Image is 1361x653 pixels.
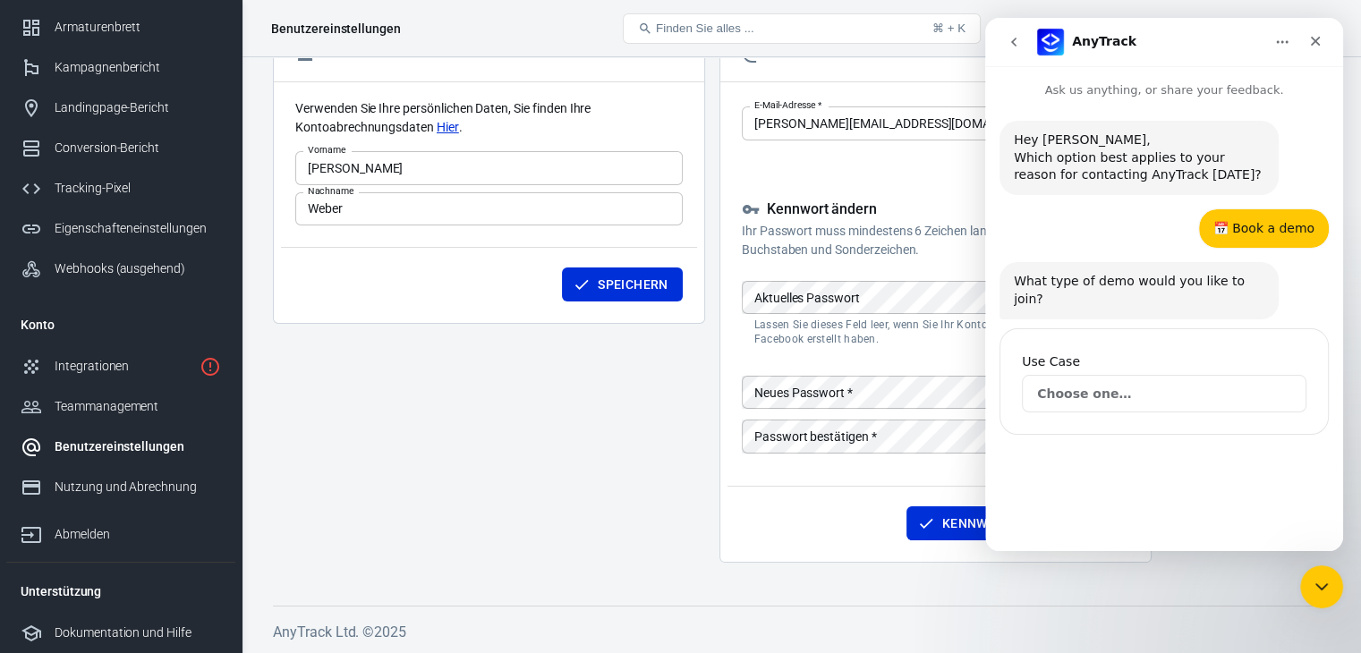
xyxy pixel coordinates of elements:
font: Kampagnenbericht [55,60,160,74]
a: Abmelden [1304,7,1347,50]
a: Conversion-Bericht [6,128,235,168]
font: Eigenschafteneinstellungen [55,221,207,235]
a: Teammanagement [6,386,235,427]
font: Lassen Sie dieses Feld leer, wenn Sie Ihr Konto bei Google oder Facebook erstellt haben. [754,318,1070,345]
font: Integrationen [55,359,129,373]
button: Kennwort aktualisieren [906,506,1129,540]
font: Ihr Passwort muss mindestens 6 Zeichen lang sein, einschließlich Buchstaben und Sonderzeichen. [742,224,1097,257]
iframe: Intercom live chat [1300,565,1343,608]
a: Kampagnenbericht [6,47,235,88]
a: Nutzung und Abrechnung [6,467,235,507]
button: Finden Sie alles ...⌘ + K [623,13,981,44]
a: Hier [437,118,459,137]
font: Kennwort aktualisieren [942,516,1115,530]
font: ⌘ + K [932,21,965,35]
font: Dokumentation und Hilfe [55,625,191,640]
font: Speichern [598,277,668,292]
font: . [459,120,463,134]
a: Landingpage-Bericht [6,88,235,128]
font: AnyTrack Ltd. © [273,623,374,640]
font: 2025 [374,623,406,640]
font: Verwenden Sie Ihre persönlichen Daten, Sie finden Ihre Kontoabrechnungsdaten [295,101,591,134]
font: Benutzereinstellungen [271,21,401,36]
font: Abmelden [55,527,110,541]
font: Nutzung und Abrechnung [55,479,197,494]
font: Armaturenbrett [55,20,140,34]
font: Konto [21,318,55,332]
a: Tracking-Pixel [6,168,235,208]
font: Finden Sie alles ... [656,21,754,35]
div: Benutzereinstellungen [271,20,401,38]
svg: 1 Netzwerke noch nicht verifiziert [200,356,221,377]
font: Unterstützung [21,584,101,598]
input: John [295,151,683,184]
a: Eigenschafteneinstellungen [6,208,235,249]
a: Benutzereinstellungen [6,427,235,467]
a: Integrationen [6,346,235,386]
font: Tracking-Pixel [55,181,131,195]
font: Vorname [308,145,345,156]
button: Speichern [562,267,683,301]
input: Damhirschkuh [295,192,683,225]
font: Hier [437,120,459,134]
a: Armaturenbrett [6,7,235,47]
a: Webhooks (ausgehend) [6,249,235,289]
font: Kennwort ändern [767,200,877,217]
font: Webhooks (ausgehend) [55,261,185,276]
font: Nachname [308,185,353,196]
a: Abmelden [6,507,235,555]
font: Conversion-Bericht [55,140,159,155]
font: E-Mail-Adresse [754,100,815,111]
font: Teammanagement [55,399,158,413]
font: Benutzereinstellungen [55,439,184,454]
iframe: Intercom live chat [985,18,1343,551]
font: Landingpage-Bericht [55,100,169,114]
